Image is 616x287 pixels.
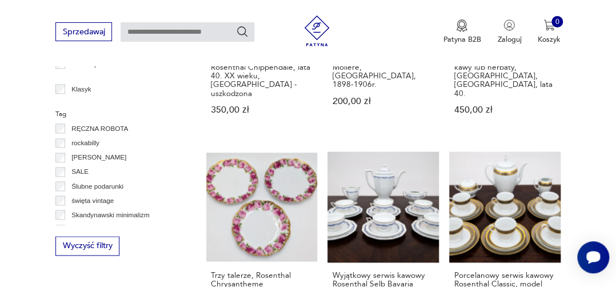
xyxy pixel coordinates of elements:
[333,54,435,89] h3: Ażurowy talerzyk, Rosenthal Moliere, [GEOGRAPHIC_DATA], 1898-1906r.
[71,137,99,149] p: rockabilly
[543,19,555,31] img: Ikona koszyka
[211,54,313,97] h3: Miska ze złoceniami, Rosenthal Chippendale, lata 40. XX wieku, [GEOGRAPHIC_DATA] - uszkodzona
[71,123,128,134] p: RĘCZNA ROBOTA
[55,236,119,255] button: Wyczyść filtry
[55,109,182,120] p: Tag
[71,195,114,206] p: święta vintage
[456,19,467,32] img: Ikona medalu
[538,19,561,45] button: 0Koszyk
[454,106,556,114] p: 450,00 zł
[298,15,336,46] img: Patyna - sklep z meblami i dekoracjami vintage
[71,181,123,192] p: Ślubne podarunki
[71,166,89,177] p: SALE
[503,19,515,31] img: Ikonka użytkownika
[577,241,609,273] iframe: Smartsupp widget button
[55,22,112,41] button: Sprzedawaj
[538,34,561,45] p: Koszyk
[71,224,91,235] p: steatyt
[497,19,521,45] button: Zaloguj
[454,54,556,97] h3: Porcelanowy dzbanek do kawy lub herbaty, [GEOGRAPHIC_DATA], [GEOGRAPHIC_DATA], lata 40.
[71,209,149,221] p: Skandynawski minimalizm
[71,152,126,163] p: [PERSON_NAME]
[71,83,91,95] p: Klasyk
[55,29,112,36] a: Sprzedawaj
[211,106,313,114] p: 350,00 zł
[443,19,481,45] button: Patyna B2B
[443,19,481,45] a: Ikona medaluPatyna B2B
[236,25,249,38] button: Szukaj
[551,16,563,27] div: 0
[497,34,521,45] p: Zaloguj
[333,97,435,106] p: 200,00 zł
[443,34,481,45] p: Patyna B2B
